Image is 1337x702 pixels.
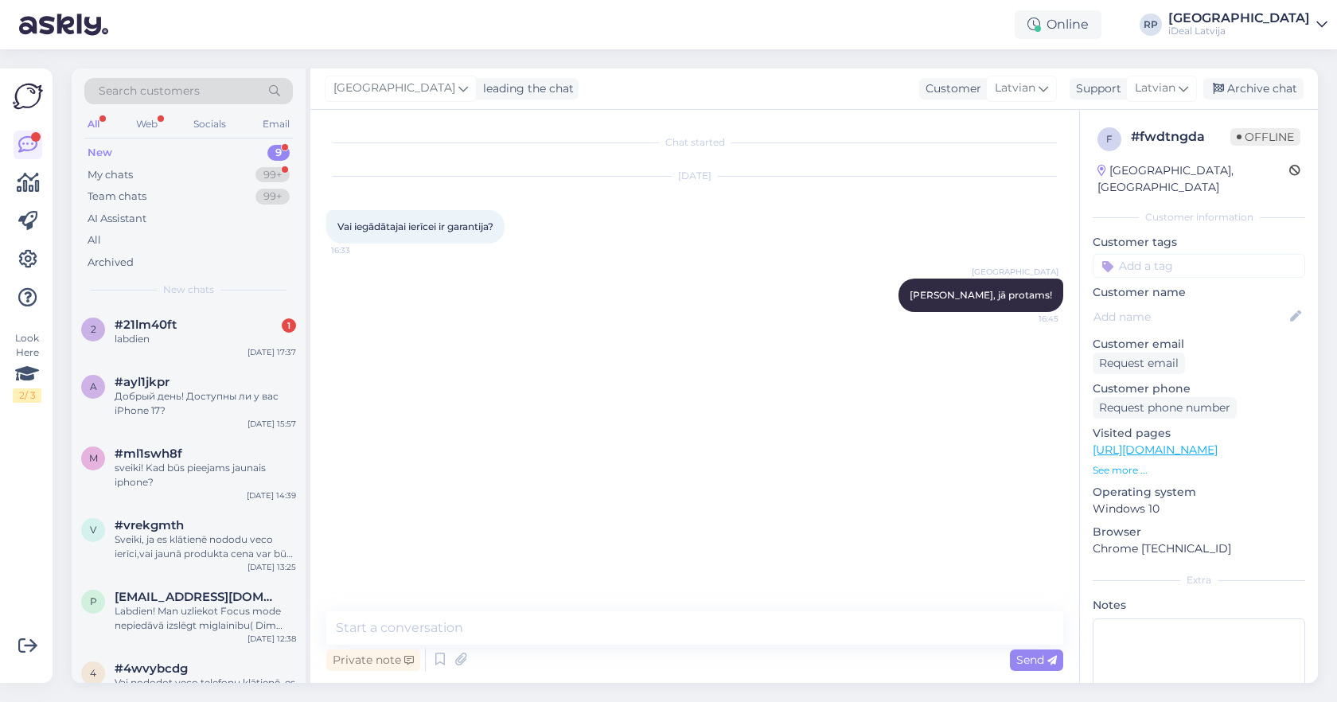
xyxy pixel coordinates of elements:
[88,189,146,205] div: Team chats
[1015,10,1101,39] div: Online
[115,604,296,633] div: Labdien! Man uzliekot Focus mode nepiedāvā izslēgt miglainību( Dim lock blur) miega fokusā un kā ...
[1093,524,1305,540] p: Browser
[115,332,296,346] div: labdien
[90,524,96,536] span: v
[477,80,574,97] div: leading the chat
[88,255,134,271] div: Archived
[247,489,296,501] div: [DATE] 14:39
[259,114,293,135] div: Email
[1097,162,1289,196] div: [GEOGRAPHIC_DATA], [GEOGRAPHIC_DATA]
[90,667,96,679] span: 4
[190,114,229,135] div: Socials
[282,318,296,333] div: 1
[248,561,296,573] div: [DATE] 13:25
[1093,353,1185,374] div: Request email
[995,80,1035,97] span: Latvian
[90,595,97,607] span: p
[1168,25,1310,37] div: iDeal Latvija
[1131,127,1230,146] div: # fwdtngda
[13,388,41,403] div: 2 / 3
[1093,484,1305,501] p: Operating system
[163,283,214,297] span: New chats
[255,189,290,205] div: 99+
[88,145,112,161] div: New
[115,389,296,418] div: Добрый день! Доступны ли у вас iPhone 17?
[248,346,296,358] div: [DATE] 17:37
[1106,133,1113,145] span: f
[1093,597,1305,614] p: Notes
[1093,210,1305,224] div: Customer information
[255,167,290,183] div: 99+
[115,447,182,461] span: #ml1swh8f
[88,211,146,227] div: AI Assistant
[88,232,101,248] div: All
[1168,12,1310,25] div: [GEOGRAPHIC_DATA]
[1070,80,1121,97] div: Support
[115,590,280,604] span: patricijawin@gmail.com
[1093,397,1237,419] div: Request phone number
[919,80,981,97] div: Customer
[1230,128,1300,146] span: Offline
[1016,653,1057,667] span: Send
[89,452,98,464] span: m
[115,532,296,561] div: Sveiki, ja es klātienē nododu veco ierīci,vai jaunā produkta cena var būt mazāka nekā vecās ierīces?
[99,83,200,99] span: Search customers
[115,375,170,389] span: #ayl1jkpr
[13,81,43,111] img: Askly Logo
[248,418,296,430] div: [DATE] 15:57
[115,461,296,489] div: sveiki! Kad būs pieejams jaunais iphone?
[1093,234,1305,251] p: Customer tags
[1168,12,1327,37] a: [GEOGRAPHIC_DATA]iDeal Latvija
[133,114,161,135] div: Web
[1093,336,1305,353] p: Customer email
[1093,254,1305,278] input: Add a tag
[999,313,1058,325] span: 16:45
[1203,78,1304,99] div: Archive chat
[1093,463,1305,478] p: See more ...
[91,323,96,335] span: 2
[13,331,41,403] div: Look Here
[1093,380,1305,397] p: Customer phone
[1093,540,1305,557] p: Chrome [TECHNICAL_ID]
[972,266,1058,278] span: [GEOGRAPHIC_DATA]
[337,220,493,232] span: Vai iegādātajai ierīcei ir garantija?
[331,244,391,256] span: 16:33
[326,169,1063,183] div: [DATE]
[1093,501,1305,517] p: Windows 10
[267,145,290,161] div: 9
[1093,308,1287,326] input: Add name
[326,135,1063,150] div: Chat started
[1093,443,1218,457] a: [URL][DOMAIN_NAME]
[88,167,133,183] div: My chats
[90,380,97,392] span: a
[1093,573,1305,587] div: Extra
[1093,284,1305,301] p: Customer name
[910,289,1052,301] span: [PERSON_NAME], jā protams!
[248,633,296,645] div: [DATE] 12:38
[1093,425,1305,442] p: Visited pages
[115,318,177,332] span: #21lm40ft
[333,80,455,97] span: [GEOGRAPHIC_DATA]
[84,114,103,135] div: All
[115,661,188,676] span: #4wvybcdg
[326,649,420,671] div: Private note
[1140,14,1162,36] div: RP
[1135,80,1175,97] span: Latvian
[115,518,184,532] span: #vrekgmth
